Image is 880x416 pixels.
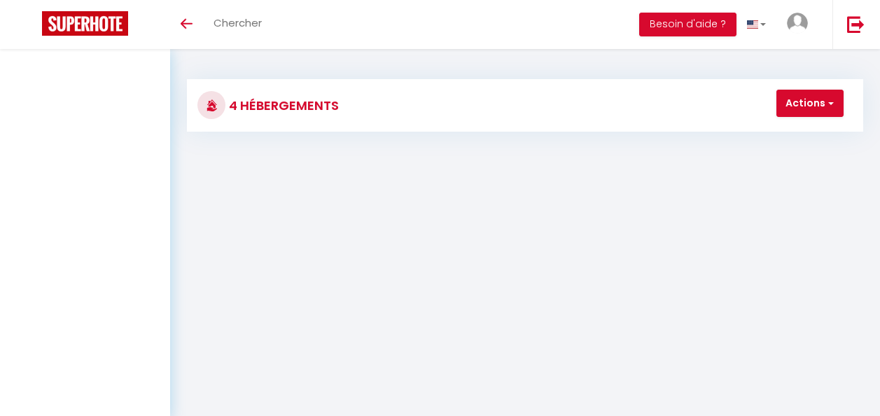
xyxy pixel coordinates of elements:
[639,13,736,36] button: Besoin d'aide ?
[847,15,865,33] img: logout
[225,90,339,121] h3: 4 Hébergements
[787,13,808,34] img: ...
[214,15,262,30] span: Chercher
[42,11,128,36] img: Super Booking
[776,90,844,118] button: Actions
